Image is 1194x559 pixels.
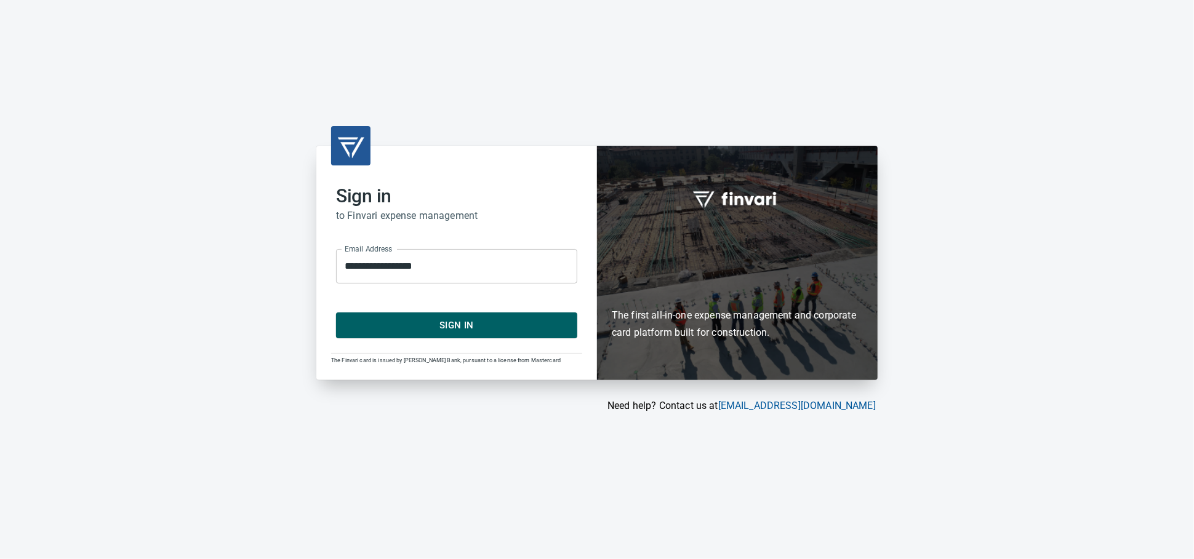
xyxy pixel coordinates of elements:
a: [EMAIL_ADDRESS][DOMAIN_NAME] [718,400,876,411]
img: fullword_logo_white.png [691,184,783,213]
img: transparent_logo.png [336,131,366,161]
h2: Sign in [336,185,577,207]
h6: The first all-in-one expense management and corporate card platform built for construction. [612,236,863,342]
button: Sign In [336,312,577,338]
span: Sign In [350,317,564,333]
span: The Finvari card is issued by [PERSON_NAME] Bank, pursuant to a license from Mastercard [331,357,561,363]
div: Finvari [597,146,878,380]
p: Need help? Contact us at [316,398,876,413]
h6: to Finvari expense management [336,207,577,224]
